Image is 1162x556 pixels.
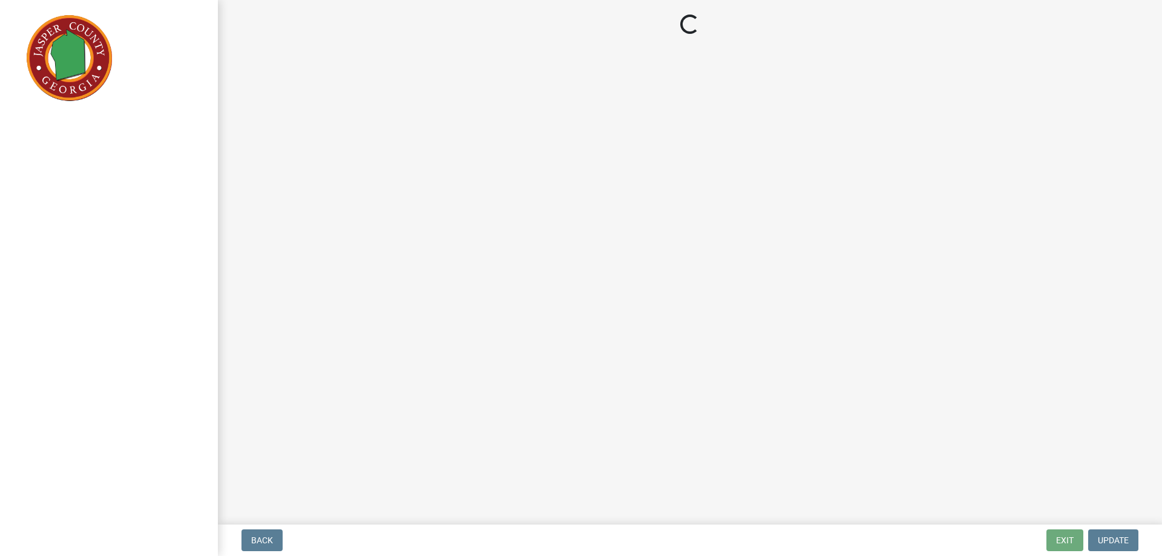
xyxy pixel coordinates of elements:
[1098,535,1129,545] span: Update
[1046,529,1083,551] button: Exit
[1088,529,1138,551] button: Update
[251,535,273,545] span: Back
[24,13,115,103] img: Jasper County, Georgia
[241,529,283,551] button: Back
